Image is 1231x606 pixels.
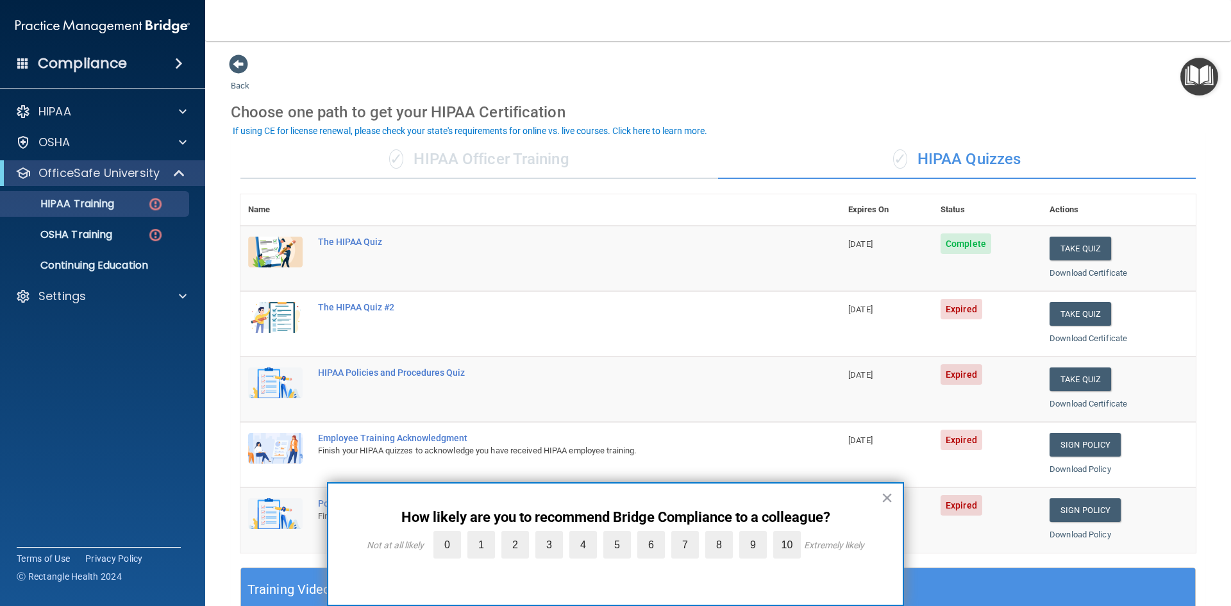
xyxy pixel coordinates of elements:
[941,233,991,254] span: Complete
[569,531,597,559] label: 4
[941,430,982,450] span: Expired
[231,124,709,137] button: If using CE for license renewal, please check your state's requirements for online vs. live cours...
[85,552,143,565] a: Privacy Policy
[38,135,71,150] p: OSHA
[671,531,699,559] label: 7
[1050,498,1121,522] a: Sign Policy
[147,196,163,212] img: danger-circle.6113f641.png
[247,578,337,601] h5: Training Videos
[318,509,776,524] div: Finish your HIPAA quizzes to acknowledge you have received your organization’s HIPAA policies.
[1050,268,1127,278] a: Download Certificate
[1042,194,1196,226] th: Actions
[848,370,873,380] span: [DATE]
[240,140,718,179] div: HIPAA Officer Training
[1050,530,1111,539] a: Download Policy
[318,433,776,443] div: Employee Training Acknowledgment
[1050,464,1111,474] a: Download Policy
[941,495,982,516] span: Expired
[603,531,631,559] label: 5
[1050,302,1111,326] button: Take Quiz
[147,227,163,243] img: danger-circle.6113f641.png
[804,540,864,550] div: Extremely likely
[231,94,1205,131] div: Choose one path to get your HIPAA Certification
[354,509,877,526] p: How likely are you to recommend Bridge Compliance to a colleague?
[841,194,933,226] th: Expires On
[848,435,873,445] span: [DATE]
[38,55,127,72] h4: Compliance
[38,104,71,119] p: HIPAA
[705,531,733,559] label: 8
[718,140,1196,179] div: HIPAA Quizzes
[941,299,982,319] span: Expired
[739,531,767,559] label: 9
[389,149,403,169] span: ✓
[535,531,563,559] label: 3
[848,305,873,314] span: [DATE]
[1050,367,1111,391] button: Take Quiz
[1050,433,1121,457] a: Sign Policy
[893,149,907,169] span: ✓
[8,228,112,241] p: OSHA Training
[318,302,776,312] div: The HIPAA Quiz #2
[1050,237,1111,260] button: Take Quiz
[318,237,776,247] div: The HIPAA Quiz
[318,443,776,459] div: Finish your HIPAA quizzes to acknowledge you have received HIPAA employee training.
[881,487,893,508] button: Close
[433,531,461,559] label: 0
[38,165,160,181] p: OfficeSafe University
[15,13,190,39] img: PMB logo
[17,570,122,583] span: Ⓒ Rectangle Health 2024
[773,531,801,559] label: 10
[1180,58,1218,96] button: Open Resource Center
[1050,333,1127,343] a: Download Certificate
[941,364,982,385] span: Expired
[933,194,1042,226] th: Status
[367,540,424,550] div: Not at all likely
[231,65,249,90] a: Back
[1050,399,1127,408] a: Download Certificate
[467,531,495,559] label: 1
[8,198,114,210] p: HIPAA Training
[318,367,776,378] div: HIPAA Policies and Procedures Quiz
[38,289,86,304] p: Settings
[8,259,183,272] p: Continuing Education
[318,498,776,509] div: Policies Acknowledgment
[637,531,665,559] label: 6
[848,239,873,249] span: [DATE]
[501,531,529,559] label: 2
[240,194,310,226] th: Name
[17,552,70,565] a: Terms of Use
[233,126,707,135] div: If using CE for license renewal, please check your state's requirements for online vs. live cours...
